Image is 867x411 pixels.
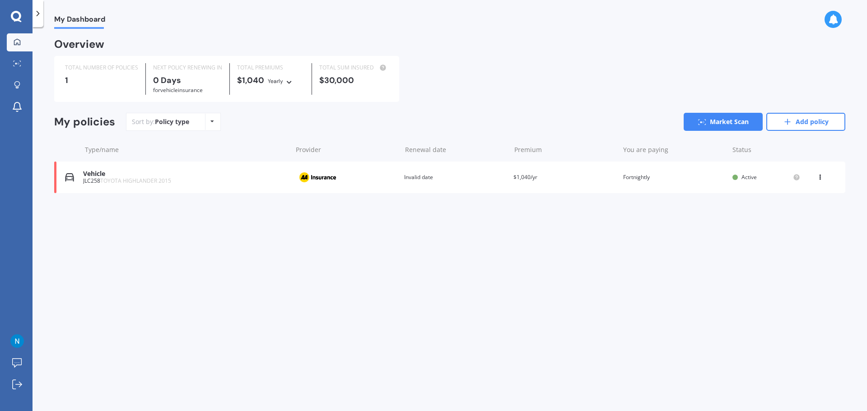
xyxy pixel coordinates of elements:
div: Overview [54,40,104,49]
img: Vehicle [65,173,74,182]
div: JLC258 [83,178,288,184]
div: TOTAL PREMIUMS [237,63,304,72]
span: TOYOTA HIGHLANDER 2015 [100,177,171,185]
div: Fortnightly [623,173,725,182]
span: My Dashboard [54,15,105,27]
div: TOTAL SUM INSURED [319,63,388,72]
div: My policies [54,115,115,129]
div: Status [732,145,800,154]
img: AA [295,169,340,186]
span: $1,040/yr [513,173,537,181]
div: Premium [514,145,616,154]
div: Sort by: [132,117,189,126]
img: AAcHTtf3OijVBtwRx_kfQYOs2piGLduf4K7jDq2T1fjDH5b5=s96-c [10,334,24,348]
div: Policy type [155,117,189,126]
div: NEXT POLICY RENEWING IN [153,63,222,72]
div: 1 [65,76,138,85]
div: $30,000 [319,76,388,85]
div: Renewal date [405,145,507,154]
a: Market Scan [684,113,763,131]
div: Vehicle [83,170,288,178]
div: You are paying [623,145,725,154]
b: 0 Days [153,75,181,86]
a: Add policy [766,113,845,131]
span: for Vehicle insurance [153,86,203,94]
span: Active [741,173,757,181]
div: $1,040 [237,76,304,86]
div: Yearly [268,77,283,86]
div: Provider [296,145,398,154]
div: TOTAL NUMBER OF POLICIES [65,63,138,72]
div: Invalid date [404,173,506,182]
div: Type/name [85,145,289,154]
